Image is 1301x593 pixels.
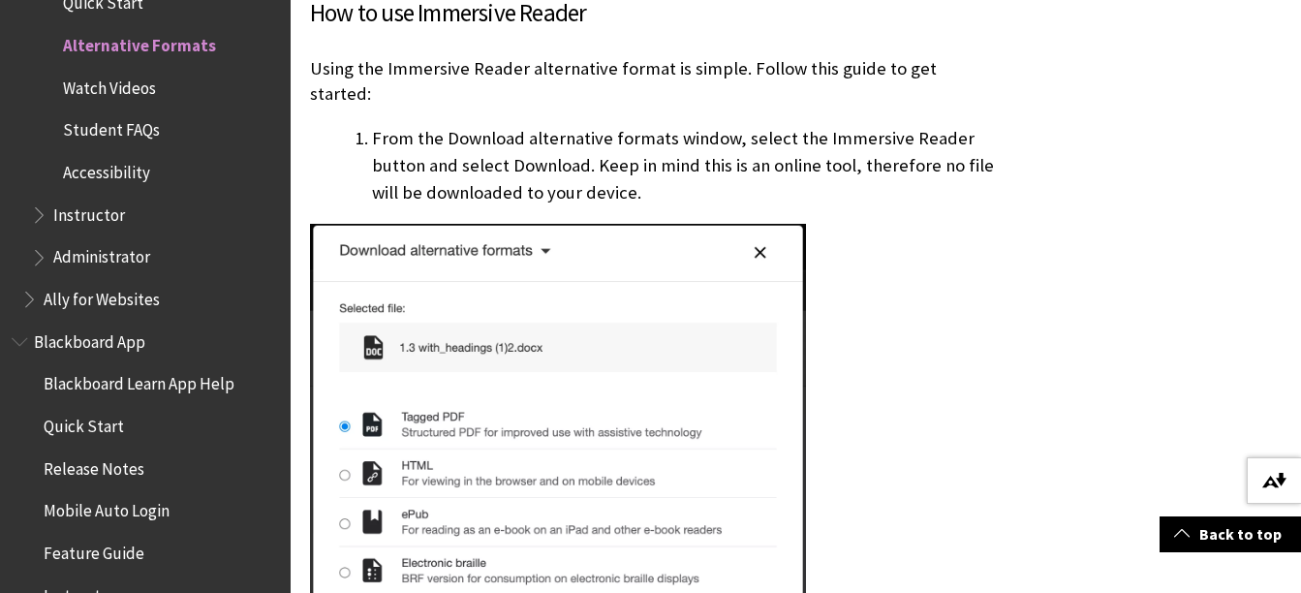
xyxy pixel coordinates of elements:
span: Quick Start [44,410,124,436]
span: Mobile Auto Login [44,495,170,521]
span: Accessibility [63,156,150,182]
span: Administrator [53,241,150,267]
a: Back to top [1160,516,1301,552]
li: From the Download alternative formats window, select the Immersive Reader button and select Downl... [372,125,995,206]
span: Alternative Formats [63,29,216,55]
span: Release Notes [44,453,144,479]
span: Blackboard Learn App Help [44,368,234,394]
p: Using the Immersive Reader alternative format is simple. Follow this guide to get started: [310,56,995,107]
span: Feature Guide [44,537,144,563]
span: Instructor [53,199,125,225]
span: Watch Videos [63,72,156,98]
span: Blackboard App [34,326,145,352]
span: Student FAQs [63,114,160,140]
span: Ally for Websites [44,283,160,309]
